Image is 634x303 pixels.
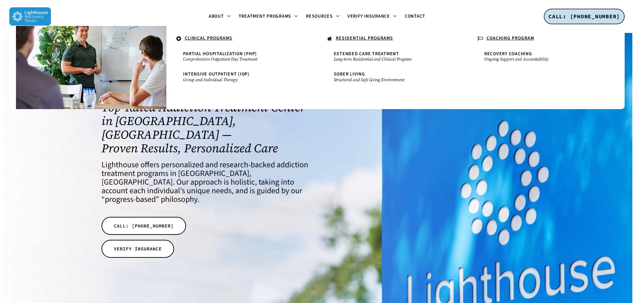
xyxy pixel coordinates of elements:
small: Long-term Residential and Clinical Program [334,57,451,62]
small: Comprehensive Outpatient Day Treatment [183,57,300,62]
span: VERIFY INSURANCE [114,245,162,252]
h1: Top-Rated Addiction Treatment Center in [GEOGRAPHIC_DATA], [GEOGRAPHIC_DATA] — Proven Results, Pe... [102,100,308,155]
u: RESIDENTIAL PROGRAMS [336,35,393,42]
a: CLINICAL PROGRAMS [173,33,310,45]
u: CLINICAL PROGRAMS [185,35,232,42]
img: Lighthouse Recovery Texas [9,7,51,26]
span: . [26,35,28,42]
a: . [23,33,160,44]
span: Partial Hospitalization (PHP) [183,51,257,57]
a: About [205,14,235,19]
small: Ongoing Support and Accountability [484,57,601,62]
span: Verify Insurance [347,13,390,20]
span: CALL: [PHONE_NUMBER] [114,223,174,229]
span: CALL: [PHONE_NUMBER] [548,13,620,20]
a: COACHING PROGRAM [474,33,611,45]
u: COACHING PROGRAM [487,35,534,42]
span: About [209,13,224,20]
span: Resources [306,13,333,20]
a: Treatment Programs [235,14,302,19]
span: Treatment Programs [239,13,292,20]
a: Intensive Outpatient (IOP)Group and Individual Therapy [180,69,304,85]
a: Verify Insurance [343,14,401,19]
a: VERIFY INSURANCE [102,240,174,258]
a: CALL: [PHONE_NUMBER] [102,217,186,235]
a: Resources [302,14,343,19]
span: Intensive Outpatient (IOP) [183,71,250,77]
h4: Lighthouse offers personalized and research-backed addiction treatment programs in [GEOGRAPHIC_DA... [102,161,308,204]
span: Recovery Coaching [484,51,532,57]
span: Contact [405,13,425,20]
a: Partial Hospitalization (PHP)Comprehensive Outpatient Day Treatment [180,48,304,65]
small: Structured and Safe Living Environment [334,77,451,82]
small: Group and Individual Therapy [183,77,300,82]
a: Sober LivingStructured and Safe Living Environment [330,69,454,85]
a: Recovery CoachingOngoing Support and Accountability [481,48,605,65]
a: progress-based [105,194,156,205]
a: RESIDENTIAL PROGRAMS [324,33,461,45]
a: Extended Care TreatmentLong-term Residential and Clinical Program [330,48,454,65]
a: Contact [401,14,429,19]
a: CALL: [PHONE_NUMBER] [544,9,625,25]
span: Sober Living [334,71,365,77]
span: Extended Care Treatment [334,51,399,57]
